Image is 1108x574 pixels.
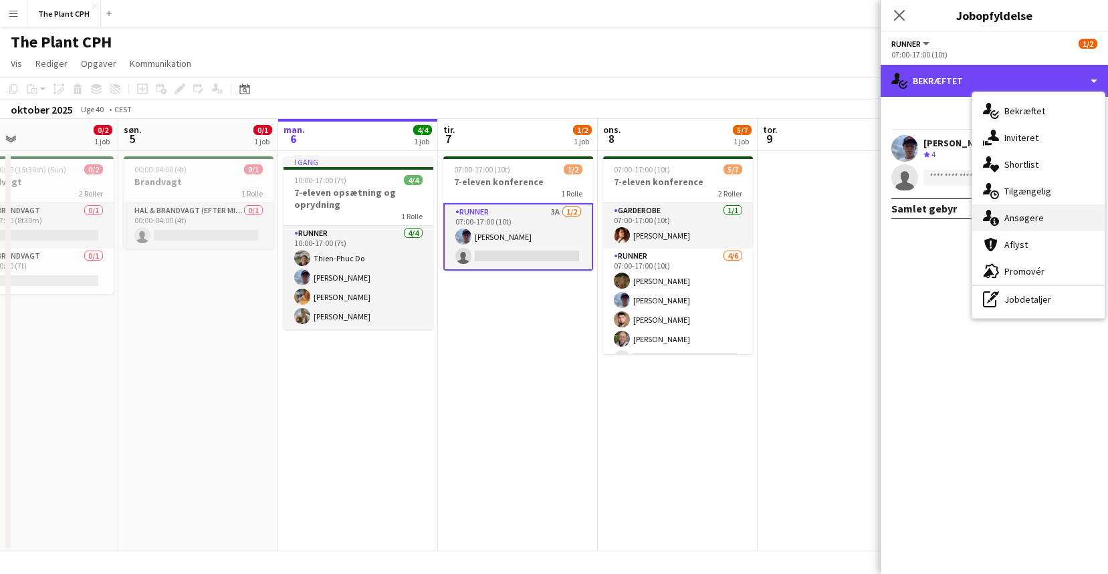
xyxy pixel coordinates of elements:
[443,203,593,271] app-card-role: Runner3A1/207:00-17:00 (10t)[PERSON_NAME]
[734,136,751,146] div: 1 job
[718,188,742,198] span: 2 Roller
[124,176,273,188] h3: Brandvagt
[253,125,272,135] span: 0/1
[35,57,68,69] span: Rediger
[134,164,187,174] span: 00:00-04:00 (4t)
[11,57,22,69] span: Vis
[1004,239,1028,251] span: Aflyst
[282,131,305,146] span: 6
[724,164,742,174] span: 5/7
[81,57,116,69] span: Opgaver
[614,164,670,174] span: 07:00-17:00 (10t)
[413,125,432,135] span: 4/4
[564,164,582,174] span: 1/2
[76,55,122,72] a: Opgaver
[573,125,592,135] span: 1/2
[79,188,103,198] span: 2 Roller
[733,125,752,135] span: 5/7
[603,176,753,188] h3: 7-eleven konference
[931,149,935,159] span: 4
[401,211,423,221] span: 1 Rolle
[284,156,433,329] app-job-card: I gang10:00-17:00 (7t)4/47-eleven opsætning og oprydning1 RolleRunner4/410:00-17:00 (7t)Thien-Phu...
[124,203,273,249] app-card-role: Hal & brandvagt (efter midnat)0/100:00-04:00 (4t)
[11,32,112,52] h1: The Plant CPH
[441,131,455,146] span: 7
[404,175,423,185] span: 4/4
[294,175,346,185] span: 10:00-17:00 (7t)
[94,125,112,135] span: 0/2
[603,124,621,136] span: ons.
[130,57,191,69] span: Kommunikation
[284,226,433,329] app-card-role: Runner4/410:00-17:00 (7t)Thien-Phuc Do[PERSON_NAME][PERSON_NAME][PERSON_NAME]
[891,49,1097,59] div: 07:00-17:00 (10t)
[30,55,73,72] a: Rediger
[27,1,101,27] button: The Plant CPH
[1079,39,1097,49] span: 1/2
[561,188,582,198] span: 1 Rolle
[443,156,593,271] app-job-card: 07:00-17:00 (10t)1/27-eleven konference1 RolleRunner3A1/207:00-17:00 (10t)[PERSON_NAME]
[574,136,591,146] div: 1 job
[881,7,1108,24] h3: Jobopfyldelse
[94,136,112,146] div: 1 job
[891,202,957,215] div: Samlet gebyr
[1004,158,1038,170] span: Shortlist
[5,55,27,72] a: Vis
[1004,132,1038,144] span: Inviteret
[454,164,510,174] span: 07:00-17:00 (10t)
[284,186,433,210] h3: 7-eleven opsætning og oprydning
[124,124,142,136] span: søn.
[881,65,1108,97] div: Bekræftet
[1004,212,1044,224] span: Ansøgere
[122,131,142,146] span: 5
[284,156,433,167] div: I gang
[1004,265,1044,277] span: Promovér
[603,203,753,249] app-card-role: Garderobe1/107:00-17:00 (10t)[PERSON_NAME]
[1004,185,1051,197] span: Tilgængelig
[284,124,305,136] span: man.
[761,131,778,146] span: 9
[601,131,621,146] span: 8
[763,124,778,136] span: tor.
[124,55,197,72] a: Kommunikation
[241,188,263,198] span: 1 Rolle
[443,176,593,188] h3: 7-eleven konference
[114,104,132,114] div: CEST
[972,286,1105,313] div: Jobdetaljer
[603,156,753,354] app-job-card: 07:00-17:00 (10t)5/77-eleven konference2 RollerGarderobe1/107:00-17:00 (10t)[PERSON_NAME]Runner4/...
[244,164,263,174] span: 0/1
[923,137,994,149] div: [PERSON_NAME]
[76,104,109,114] span: Uge 40
[124,156,273,249] app-job-card: 00:00-04:00 (4t)0/1Brandvagt1 RolleHal & brandvagt (efter midnat)0/100:00-04:00 (4t)
[11,103,73,116] div: oktober 2025
[414,136,431,146] div: 1 job
[254,136,271,146] div: 1 job
[84,164,103,174] span: 0/2
[891,39,931,49] button: Runner
[443,124,455,136] span: tir.
[603,249,753,391] app-card-role: Runner4/607:00-17:00 (10t)[PERSON_NAME][PERSON_NAME][PERSON_NAME][PERSON_NAME]
[891,39,921,49] span: Runner
[1004,105,1045,117] span: Bekræftet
